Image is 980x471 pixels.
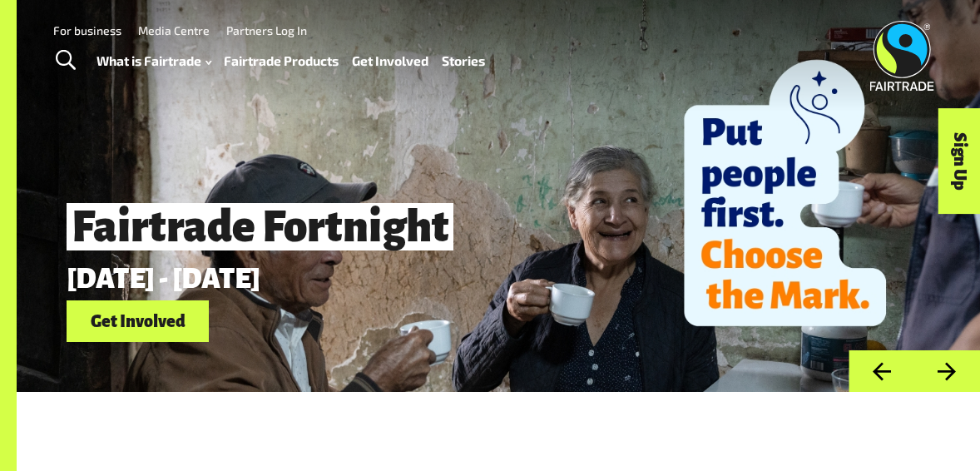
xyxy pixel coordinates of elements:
button: Next [914,350,980,393]
a: Fairtrade Products [224,49,339,72]
a: Get Involved [352,49,428,72]
img: Fairtrade Australia New Zealand logo [869,21,933,91]
a: Toggle Search [45,40,86,82]
a: Stories [442,49,485,72]
span: Fairtrade Fortnight [67,203,453,250]
a: What is Fairtrade [97,49,211,72]
a: Get Involved [67,300,209,343]
button: Previous [849,350,914,393]
p: [DATE] - [DATE] [67,263,784,294]
a: For business [53,23,121,37]
a: Media Centre [138,23,210,37]
a: Partners Log In [226,23,307,37]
